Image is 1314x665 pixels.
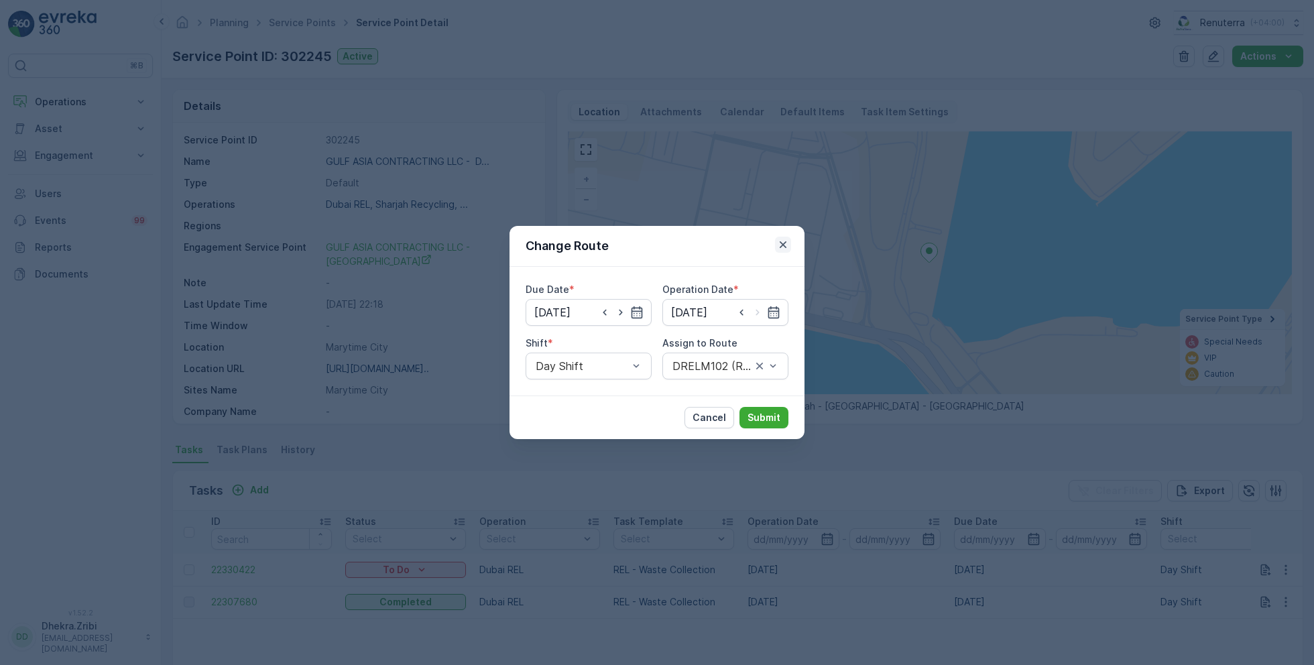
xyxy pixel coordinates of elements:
[662,284,733,295] label: Operation Date
[748,411,780,424] p: Submit
[526,237,609,255] p: Change Route
[662,337,737,349] label: Assign to Route
[662,299,788,326] input: dd/mm/yyyy
[739,407,788,428] button: Submit
[693,411,726,424] p: Cancel
[684,407,734,428] button: Cancel
[526,299,652,326] input: dd/mm/yyyy
[526,337,548,349] label: Shift
[526,284,569,295] label: Due Date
